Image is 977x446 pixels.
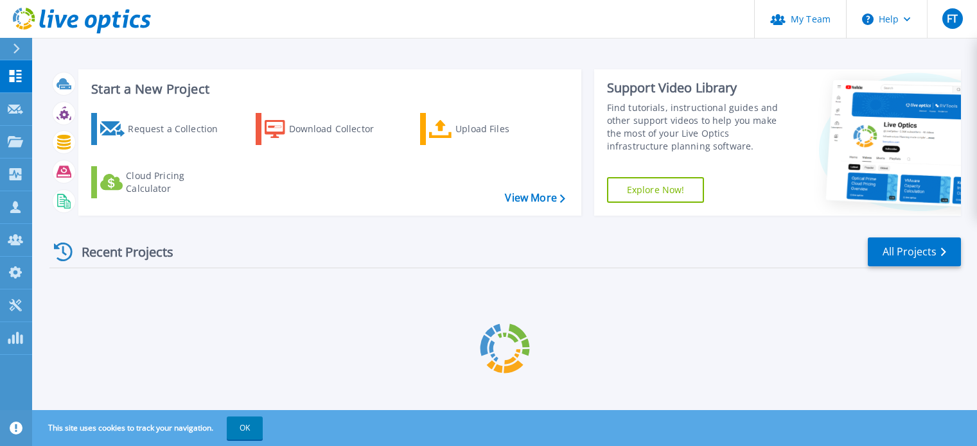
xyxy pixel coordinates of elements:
[607,101,791,153] div: Find tutorials, instructional guides and other support videos to help you make the most of your L...
[868,237,961,266] a: All Projects
[947,13,958,24] span: FT
[455,116,558,142] div: Upload Files
[91,113,234,145] a: Request a Collection
[289,116,392,142] div: Download Collector
[128,116,231,142] div: Request a Collection
[91,166,234,198] a: Cloud Pricing Calculator
[607,177,705,203] a: Explore Now!
[126,169,229,195] div: Cloud Pricing Calculator
[49,236,191,268] div: Recent Projects
[256,113,399,145] a: Download Collector
[505,192,565,204] a: View More
[91,82,565,96] h3: Start a New Project
[227,416,263,440] button: OK
[607,80,791,96] div: Support Video Library
[35,416,263,440] span: This site uses cookies to track your navigation.
[420,113,563,145] a: Upload Files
